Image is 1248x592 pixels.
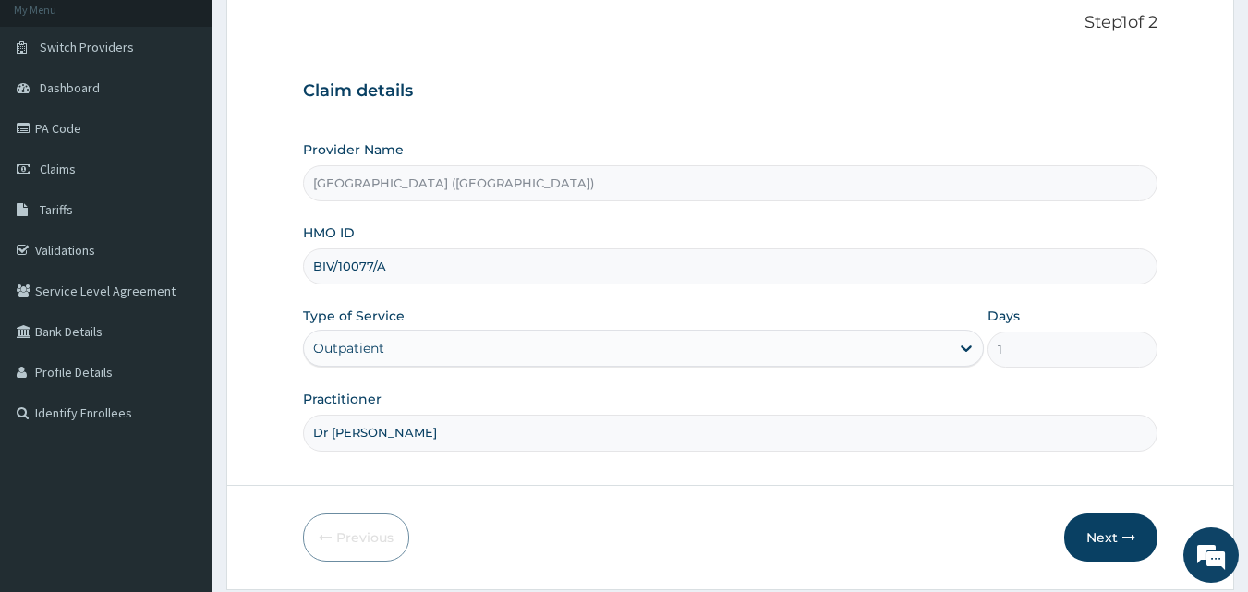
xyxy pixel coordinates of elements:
span: Claims [40,161,76,177]
label: HMO ID [303,224,355,242]
span: Tariffs [40,201,73,218]
label: Days [987,307,1020,325]
label: Type of Service [303,307,405,325]
input: Enter Name [303,415,1158,451]
button: Previous [303,513,409,562]
label: Provider Name [303,140,404,159]
div: Chat with us now [96,103,310,127]
textarea: Type your message and hit 'Enter' [9,395,352,460]
h3: Claim details [303,81,1158,102]
span: Dashboard [40,79,100,96]
span: Switch Providers [40,39,134,55]
div: Outpatient [313,339,384,357]
button: Next [1064,513,1157,562]
img: d_794563401_company_1708531726252_794563401 [34,92,75,139]
label: Practitioner [303,390,382,408]
span: We're online! [107,178,255,365]
div: Minimize live chat window [303,9,347,54]
input: Enter HMO ID [303,248,1158,284]
p: Step 1 of 2 [303,13,1158,33]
